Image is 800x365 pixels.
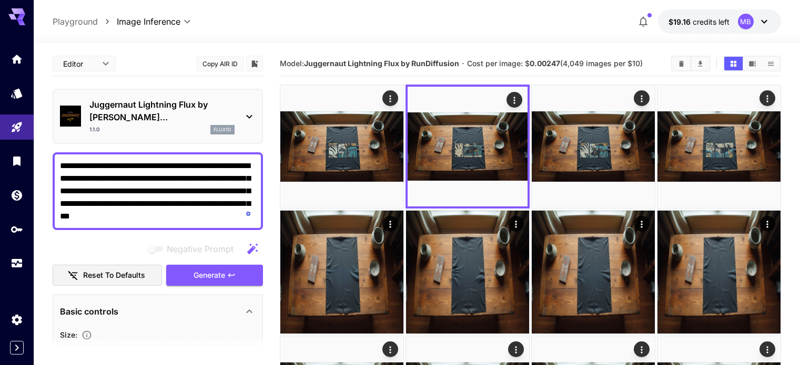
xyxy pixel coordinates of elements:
div: Home [11,53,23,66]
button: Add to library [250,57,259,70]
span: Model: [280,59,459,68]
div: MB [738,14,754,29]
span: Editor [63,58,96,69]
div: Actions [382,341,398,357]
div: Wallet [11,189,23,202]
img: 2Q== [532,211,655,333]
button: Copy AIR ID [197,56,244,71]
div: Library [11,154,23,168]
span: credits left [693,17,730,26]
div: Actions [382,216,398,232]
span: Negative prompts are not compatible with the selected model. [146,242,242,255]
div: Actions [634,90,650,106]
div: Actions [760,216,775,232]
div: Actions [508,341,524,357]
img: 9k= [657,211,781,333]
div: Actions [508,216,524,232]
div: Actions [382,90,398,106]
span: Size : [60,330,77,339]
b: Juggernaut Lightning Flux by RunDiffusion [304,59,459,68]
img: 9k= [406,211,529,333]
div: Playground [11,121,23,134]
img: 9k= [280,85,403,208]
div: Clear ImagesDownload All [671,56,711,71]
div: Usage [11,257,23,270]
button: Clear Images [672,57,691,70]
nav: breadcrumb [53,15,117,28]
a: Playground [53,15,98,28]
button: Generate [166,265,263,286]
div: Actions [507,92,522,108]
button: Adjust the dimensions of the generated image by specifying its width and height in pixels, or sel... [77,330,96,340]
textarea: To enrich screen reader interactions, please activate Accessibility in Grammarly extension settings [60,160,256,223]
div: Actions [634,216,650,232]
button: $19.15679MB [658,9,781,34]
img: 9k= [657,85,781,208]
div: Juggernaut Lightning Flux by [PERSON_NAME]...1.1.0flux1d [60,94,256,139]
span: Generate [194,269,225,282]
span: Cost per image: $ (4,049 images per $10) [467,59,643,68]
img: 9k= [280,211,403,333]
div: Actions [634,341,650,357]
div: Show images in grid viewShow images in video viewShow images in list view [723,56,781,71]
p: 1.1.0 [89,126,100,133]
span: Image Inference [117,15,180,28]
div: $19.15679 [669,16,730,27]
button: Show images in video view [743,57,762,70]
span: $19.16 [669,17,693,26]
img: 9k= [532,85,655,208]
p: · [462,57,464,70]
button: Expand sidebar [10,341,24,354]
div: API Keys [11,223,23,236]
p: Basic controls [60,305,118,318]
div: Settings [11,313,23,326]
span: Negative Prompt [167,243,234,255]
p: flux1d [214,126,231,133]
button: Show images in grid view [724,57,743,70]
img: 9k= [408,87,528,206]
div: Basic controls [60,299,256,324]
button: Show images in list view [762,57,780,70]
div: Actions [760,90,775,106]
b: 0.00247 [530,59,560,68]
div: Actions [760,341,775,357]
button: Download All [691,57,710,70]
div: Models [11,87,23,100]
button: Reset to defaults [53,265,162,286]
p: Juggernaut Lightning Flux by [PERSON_NAME]... [89,98,235,123]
